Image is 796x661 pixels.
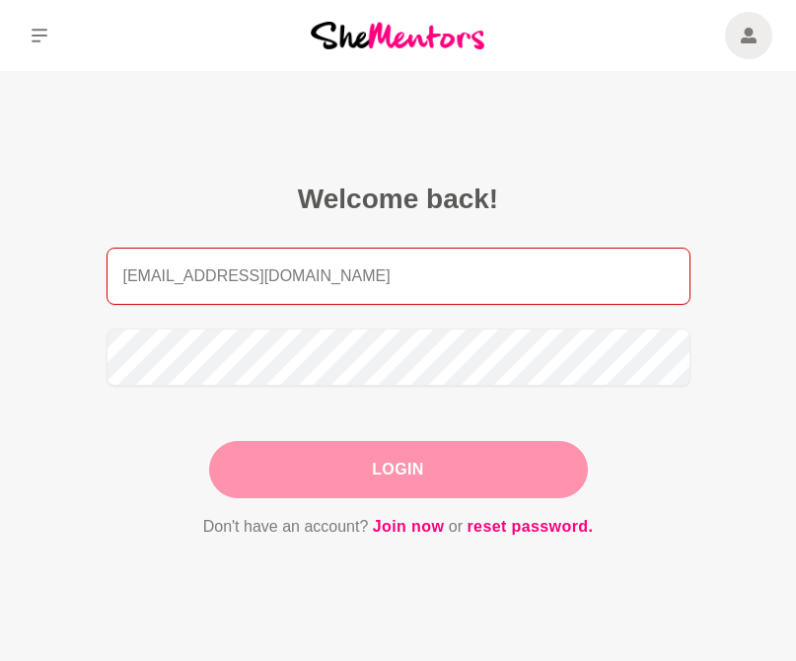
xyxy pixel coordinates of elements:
[107,248,690,305] input: Email address
[107,514,690,540] p: Don't have an account? or
[107,182,690,216] h2: Welcome back!
[373,514,445,540] a: Join now
[311,22,484,48] img: She Mentors Logo
[467,514,593,540] a: reset password.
